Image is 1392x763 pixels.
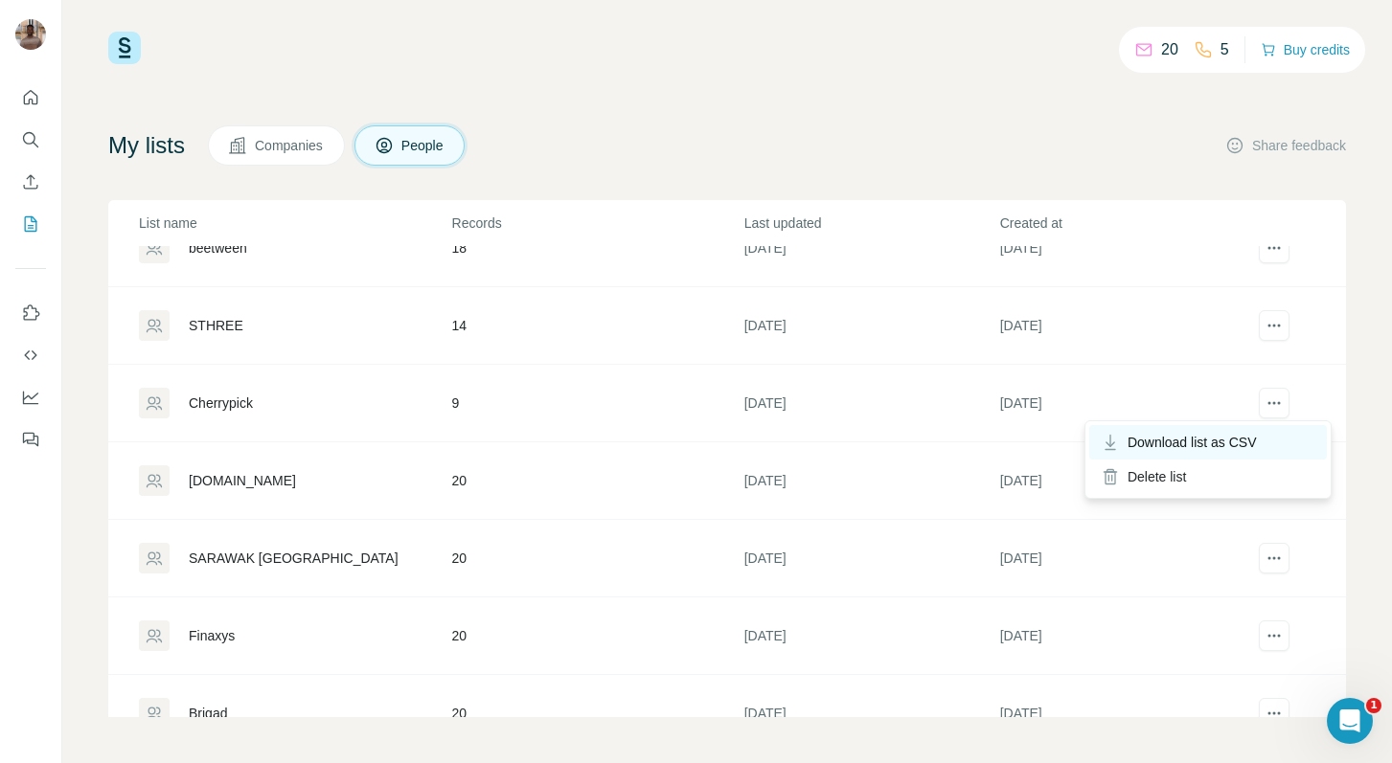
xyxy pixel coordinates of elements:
button: actions [1259,310,1289,341]
button: Enrich CSV [15,165,46,199]
button: actions [1259,620,1289,651]
div: Delete list [1089,460,1327,494]
button: actions [1259,388,1289,418]
button: My lists [15,207,46,241]
div: beetween [189,238,247,258]
td: [DATE] [743,520,999,597]
td: [DATE] [999,442,1255,520]
button: actions [1259,543,1289,573]
td: 9 [451,365,743,442]
td: 18 [451,210,743,287]
button: Search [15,123,46,157]
button: Feedback [15,422,46,457]
td: [DATE] [999,365,1255,442]
span: Download list as CSV [1128,433,1257,452]
td: [DATE] [743,210,999,287]
button: actions [1259,698,1289,729]
div: [DOMAIN_NAME] [189,471,296,490]
div: Finaxys [189,626,235,645]
div: SARAWAK [GEOGRAPHIC_DATA] [189,549,399,568]
button: actions [1259,233,1289,263]
td: [DATE] [999,675,1255,752]
td: [DATE] [999,597,1255,675]
p: Created at [1000,213,1254,233]
p: 20 [1161,38,1178,61]
iframe: Intercom live chat [1327,698,1373,744]
td: [DATE] [743,287,999,365]
div: Brigad [189,704,227,723]
span: People [401,136,445,155]
p: Last updated [744,213,998,233]
p: List name [139,213,450,233]
td: 20 [451,675,743,752]
td: 20 [451,520,743,597]
td: 20 [451,442,743,520]
td: [DATE] [999,520,1255,597]
td: [DATE] [999,287,1255,365]
td: [DATE] [743,442,999,520]
button: Quick start [15,80,46,115]
td: 14 [451,287,743,365]
td: 20 [451,597,743,675]
td: [DATE] [743,365,999,442]
span: Companies [255,136,325,155]
td: [DATE] [743,597,999,675]
button: Dashboard [15,380,46,415]
button: Buy credits [1261,36,1350,63]
button: Share feedback [1225,136,1346,155]
div: STHREE [189,316,243,335]
td: [DATE] [999,210,1255,287]
p: Records [452,213,742,233]
button: Use Surfe API [15,338,46,372]
h4: My lists [108,130,185,161]
p: 5 [1221,38,1229,61]
span: 1 [1366,698,1381,713]
img: Avatar [15,19,46,50]
td: [DATE] [743,675,999,752]
img: Surfe Logo [108,32,141,64]
div: Cherrypick [189,393,253,413]
button: Use Surfe on LinkedIn [15,296,46,330]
